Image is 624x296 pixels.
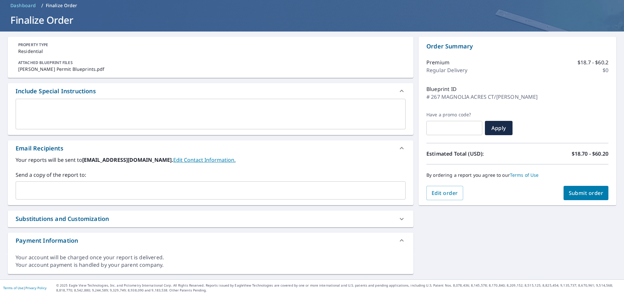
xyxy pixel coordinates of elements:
p: $18.70 - $60.20 [572,150,608,158]
p: PROPERTY TYPE [18,42,403,48]
a: EditContactInfo [173,156,236,163]
div: Email Recipients [16,144,63,153]
p: Blueprint ID [426,85,457,93]
p: | [3,286,46,290]
div: Email Recipients [8,140,413,156]
b: [EMAIL_ADDRESS][DOMAIN_NAME]. [82,156,173,163]
p: $18.7 - $60.2 [578,58,608,66]
a: Terms of Use [3,286,23,290]
span: Dashboard [10,2,36,9]
label: Have a promo code? [426,112,482,118]
div: Payment Information [16,236,78,245]
nav: breadcrumb [8,0,616,11]
p: [PERSON_NAME] Permit Blueprints.pdf [18,66,403,72]
p: © 2025 Eagle View Technologies, Inc. and Pictometry International Corp. All Rights Reserved. Repo... [56,283,621,293]
p: # 267 MAGNOLIA ACRES CT/[PERSON_NAME] [426,93,538,101]
span: Submit order [569,189,604,197]
div: Payment Information [8,233,413,248]
div: Substitutions and Customization [16,214,109,223]
label: Your reports will be sent to [16,156,406,164]
a: Terms of Use [510,172,539,178]
p: ATTACHED BLUEPRINT FILES [18,60,403,66]
a: Privacy Policy [25,286,46,290]
span: Edit order [432,189,458,197]
p: By ordering a report you agree to our [426,172,608,178]
p: Premium [426,58,449,66]
div: Include Special Instructions [16,87,96,96]
div: Your account payment is handled by your parent company. [16,261,406,269]
label: Send a copy of the report to: [16,171,406,179]
button: Apply [485,121,513,135]
span: Apply [490,124,507,132]
button: Edit order [426,186,463,200]
div: Include Special Instructions [8,83,413,99]
button: Submit order [564,186,609,200]
p: $0 [603,66,608,74]
div: Your account will be charged once your report is delivered. [16,254,406,261]
p: Order Summary [426,42,608,51]
div: Substitutions and Customization [8,211,413,227]
p: Residential [18,48,403,55]
li: / [41,2,43,9]
p: Finalize Order [46,2,77,9]
p: Estimated Total (USD): [426,150,517,158]
a: Dashboard [8,0,39,11]
h1: Finalize Order [8,13,616,27]
p: Regular Delivery [426,66,467,74]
